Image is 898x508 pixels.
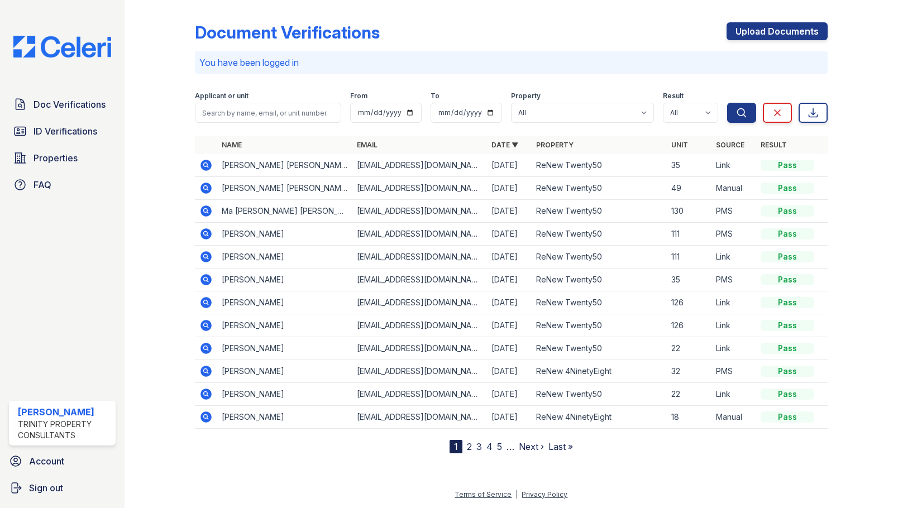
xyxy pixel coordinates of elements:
a: 3 [476,441,482,452]
span: Doc Verifications [34,98,106,111]
label: Result [663,92,684,100]
td: [DATE] [487,383,532,406]
span: FAQ [34,178,51,191]
td: Link [711,246,756,269]
td: ReNew Twenty50 [532,154,667,177]
label: From [350,92,367,100]
a: Terms of Service [455,490,512,499]
td: [DATE] [487,291,532,314]
p: You have been logged in [199,56,823,69]
td: [EMAIL_ADDRESS][DOMAIN_NAME] [352,154,488,177]
div: Pass [761,228,814,239]
td: [EMAIL_ADDRESS][DOMAIN_NAME] [352,291,488,314]
td: [PERSON_NAME] [217,337,352,360]
td: [DATE] [487,177,532,200]
td: Ma [PERSON_NAME] [PERSON_NAME] [217,200,352,223]
div: Pass [761,251,814,262]
td: [EMAIL_ADDRESS][DOMAIN_NAME] [352,200,488,223]
td: ReNew Twenty50 [532,223,667,246]
td: Manual [711,177,756,200]
a: 4 [486,441,493,452]
td: 126 [667,291,711,314]
td: ReNew 4NinetyEight [532,360,667,383]
td: [PERSON_NAME] [217,246,352,269]
a: 5 [497,441,502,452]
td: ReNew Twenty50 [532,177,667,200]
td: 130 [667,200,711,223]
td: [DATE] [487,269,532,291]
td: Manual [711,406,756,429]
td: PMS [711,360,756,383]
td: 111 [667,246,711,269]
td: ReNew Twenty50 [532,337,667,360]
div: Pass [761,297,814,308]
td: ReNew Twenty50 [532,383,667,406]
td: ReNew Twenty50 [532,200,667,223]
td: [DATE] [487,200,532,223]
td: 18 [667,406,711,429]
div: 1 [450,440,462,453]
div: Pass [761,160,814,171]
td: ReNew Twenty50 [532,314,667,337]
div: Pass [761,343,814,354]
label: Property [511,92,541,100]
span: Account [29,454,64,468]
td: PMS [711,200,756,223]
a: Doc Verifications [9,93,116,116]
span: … [507,440,514,453]
td: 22 [667,383,711,406]
td: [PERSON_NAME] [217,383,352,406]
td: ReNew Twenty50 [532,269,667,291]
div: Pass [761,205,814,217]
td: [DATE] [487,360,532,383]
input: Search by name, email, or unit number [195,103,341,123]
div: Pass [761,320,814,331]
a: Last » [548,441,573,452]
a: Next › [519,441,544,452]
td: [DATE] [487,246,532,269]
div: Pass [761,183,814,194]
div: | [515,490,518,499]
td: Link [711,291,756,314]
td: Link [711,337,756,360]
td: 22 [667,337,711,360]
td: PMS [711,223,756,246]
td: [DATE] [487,223,532,246]
div: Document Verifications [195,22,380,42]
a: Sign out [4,477,120,499]
a: Upload Documents [727,22,828,40]
td: [PERSON_NAME] [217,360,352,383]
div: Pass [761,389,814,400]
td: [EMAIL_ADDRESS][DOMAIN_NAME] [352,337,488,360]
div: Pass [761,411,814,423]
td: ReNew Twenty50 [532,291,667,314]
label: Applicant or unit [195,92,249,100]
a: 2 [467,441,472,452]
td: [EMAIL_ADDRESS][DOMAIN_NAME] [352,360,488,383]
a: Account [4,450,120,472]
td: [EMAIL_ADDRESS][DOMAIN_NAME] [352,177,488,200]
td: 32 [667,360,711,383]
td: PMS [711,269,756,291]
a: Source [716,141,744,149]
a: Date ▼ [491,141,518,149]
td: [DATE] [487,406,532,429]
td: 126 [667,314,711,337]
span: Properties [34,151,78,165]
td: Link [711,154,756,177]
a: Result [761,141,787,149]
img: CE_Logo_Blue-a8612792a0a2168367f1c8372b55b34899dd931a85d93a1a3d3e32e68fde9ad4.png [4,36,120,57]
td: [PERSON_NAME] [217,223,352,246]
div: [PERSON_NAME] [18,405,111,419]
td: 35 [667,154,711,177]
a: Properties [9,147,116,169]
a: Property [536,141,574,149]
td: [DATE] [487,314,532,337]
a: Email [357,141,378,149]
td: [EMAIL_ADDRESS][DOMAIN_NAME] [352,269,488,291]
td: 35 [667,269,711,291]
td: [PERSON_NAME] [PERSON_NAME] [217,177,352,200]
td: ReNew Twenty50 [532,246,667,269]
a: Unit [671,141,688,149]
